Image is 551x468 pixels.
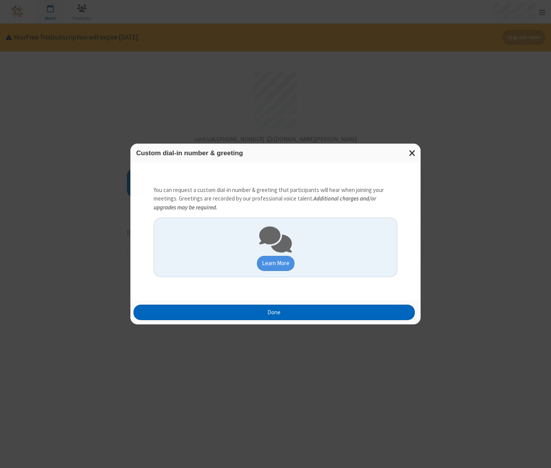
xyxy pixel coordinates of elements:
[154,186,397,212] p: You can request a custom dial-in number & greeting that participants will hear when joining your ...
[136,149,415,157] h3: Custom dial-in number & greeting
[404,144,421,163] button: Close modal
[154,195,376,211] em: Additional charges and/or upgrades may be required.
[257,256,294,271] button: Learn More
[133,305,415,320] button: Done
